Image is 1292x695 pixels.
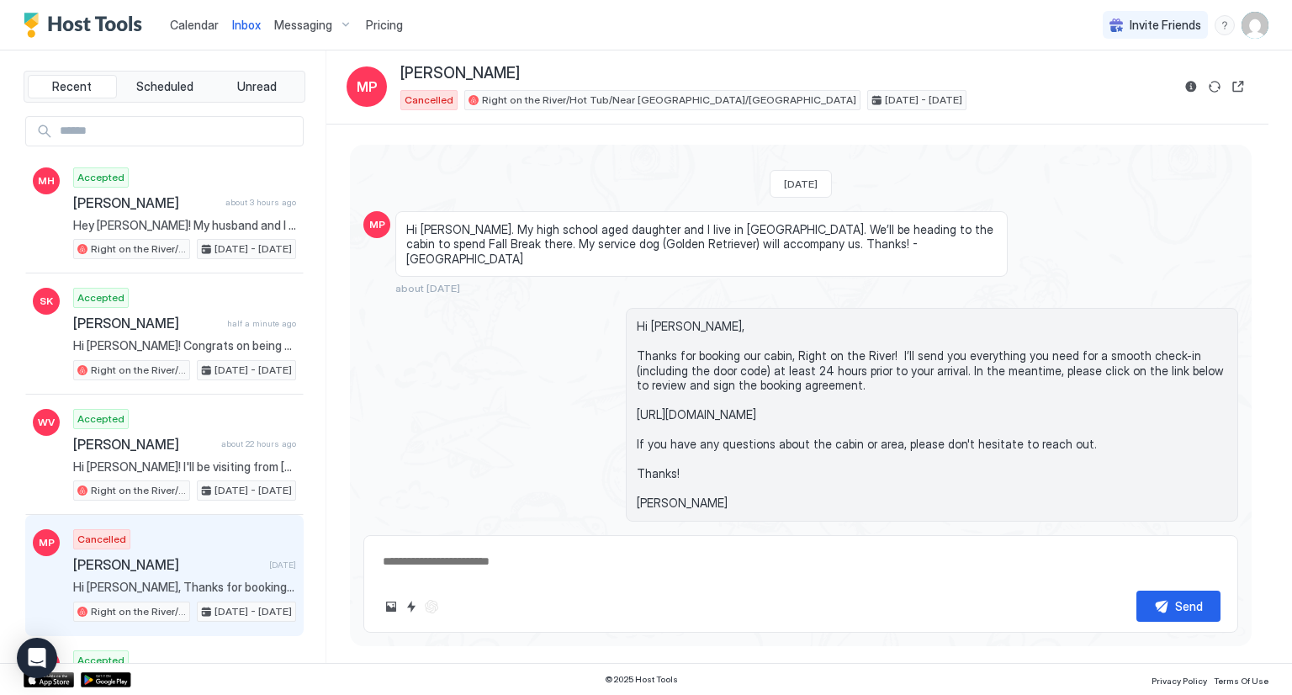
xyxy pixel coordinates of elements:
button: Reservation information [1181,77,1201,97]
span: Terms Of Use [1214,676,1268,686]
span: Invite Friends [1130,18,1201,33]
button: Send [1136,591,1221,622]
span: [PERSON_NAME] [73,556,262,573]
span: [PERSON_NAME] [73,194,219,211]
span: Right on the River/Hot Tub/Near [GEOGRAPHIC_DATA]/[GEOGRAPHIC_DATA] [482,93,856,108]
a: Host Tools Logo [24,13,150,38]
span: about 22 hours ago [221,438,296,449]
span: [PERSON_NAME] [400,64,520,83]
span: [DATE] [784,178,818,190]
span: Hi [PERSON_NAME]! I'll be visiting from [GEOGRAPHIC_DATA]. My son requested to go hiking on the G... [73,459,296,475]
span: Scheduled [136,79,193,94]
span: [DATE] - [DATE] [885,93,962,108]
a: Terms Of Use [1214,671,1268,688]
span: Inbox [232,18,261,32]
span: Calendar [170,18,219,32]
button: Quick reply [401,597,421,617]
span: Hi [PERSON_NAME], Thanks for booking our cabin, Right on the River! I’ll send you everything you ... [73,580,296,595]
span: Hi [PERSON_NAME]! Congrats on being newly married! We look forward to hosting you guys. Please su... [73,338,296,353]
button: Sync reservation [1205,77,1225,97]
span: [DATE] - [DATE] [214,483,292,498]
a: Privacy Policy [1152,671,1207,688]
span: Right on the River/Hot Tub/Near [GEOGRAPHIC_DATA]/[GEOGRAPHIC_DATA] [91,483,186,498]
span: Hey [PERSON_NAME]! My husband and I are visiting for our first wedding anniversary with our dog a... [73,218,296,233]
span: MH [38,173,55,188]
a: Inbox [232,16,261,34]
div: User profile [1242,12,1268,39]
span: Accepted [77,170,124,185]
span: Messaging [274,18,332,33]
span: [DATE] - [DATE] [214,363,292,378]
span: SK [40,294,53,309]
a: App Store [24,672,74,687]
a: Calendar [170,16,219,34]
button: Scheduled [120,75,209,98]
span: MP [369,217,385,232]
button: Unread [212,75,301,98]
div: menu [1215,15,1235,35]
span: [DATE] - [DATE] [214,241,292,257]
span: Pricing [366,18,403,33]
span: WV [38,415,55,430]
span: Cancelled [405,93,453,108]
span: [PERSON_NAME] [73,436,214,453]
input: Input Field [53,117,303,146]
span: © 2025 Host Tools [605,674,678,685]
span: Right on the River/Hot Tub/Near [GEOGRAPHIC_DATA]/[GEOGRAPHIC_DATA] [91,241,186,257]
span: MP [39,535,55,550]
span: Recent [52,79,92,94]
span: Unread [237,79,277,94]
span: Accepted [77,653,124,668]
span: [PERSON_NAME] [73,315,220,332]
span: about [DATE] [395,282,460,294]
span: Accepted [77,290,124,305]
span: Cancelled [77,532,126,547]
span: half a minute ago [227,318,296,329]
span: [DATE] [269,560,296,570]
span: Right on the River/Hot Tub/Near [GEOGRAPHIC_DATA]/[GEOGRAPHIC_DATA] [91,363,186,378]
span: about 3 hours ago [225,197,296,208]
span: Hi [PERSON_NAME]. My high school aged daughter and I live in [GEOGRAPHIC_DATA]. We’ll be heading ... [406,222,997,267]
span: Hi [PERSON_NAME], Thanks for booking our cabin, Right on the River! I’ll send you everything you ... [637,319,1227,511]
button: Open reservation [1228,77,1248,97]
span: [DATE] - [DATE] [214,604,292,619]
div: Open Intercom Messenger [17,638,57,678]
div: Send [1175,597,1203,615]
a: Google Play Store [81,672,131,687]
button: Recent [28,75,117,98]
button: Upload image [381,597,401,617]
div: tab-group [24,71,305,103]
span: MP [357,77,378,97]
span: Accepted [77,411,124,427]
span: Right on the River/Hot Tub/Near [GEOGRAPHIC_DATA]/[GEOGRAPHIC_DATA] [91,604,186,619]
span: Privacy Policy [1152,676,1207,686]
